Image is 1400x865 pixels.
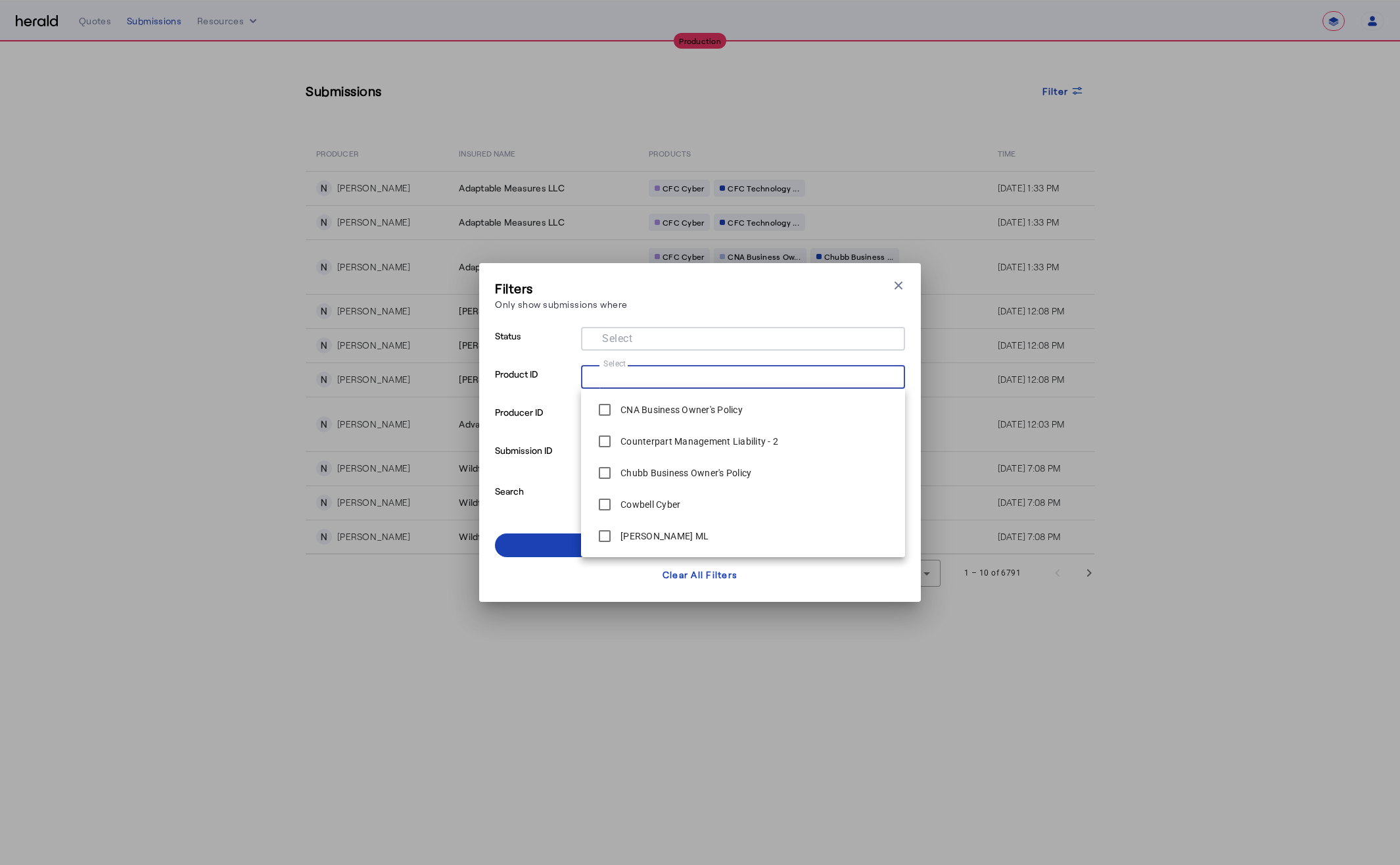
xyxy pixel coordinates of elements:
[495,365,576,403] p: Product ID
[618,530,709,543] label: [PERSON_NAME] ML
[618,466,751,480] label: Chubb Business Owner's Policy
[618,435,778,448] label: Counterpart Management Liability - 2
[618,498,680,511] label: Cowbell Cyber
[618,403,743,416] label: CNA Business Owner's Policy
[495,482,576,523] p: Search
[592,330,895,345] mat-chip-grid: Selection
[663,568,737,581] div: Clear All Filters
[603,358,626,368] mat-label: Select
[495,562,905,586] button: Clear All Filters
[602,332,632,345] mat-label: Select
[495,403,576,441] p: Producer ID
[495,441,576,482] p: Submission ID
[495,279,628,297] h3: Filters
[495,533,905,557] button: Apply Filters
[495,327,576,365] p: Status
[495,297,628,311] p: Only show submissions where
[592,368,895,383] mat-chip-grid: Selection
